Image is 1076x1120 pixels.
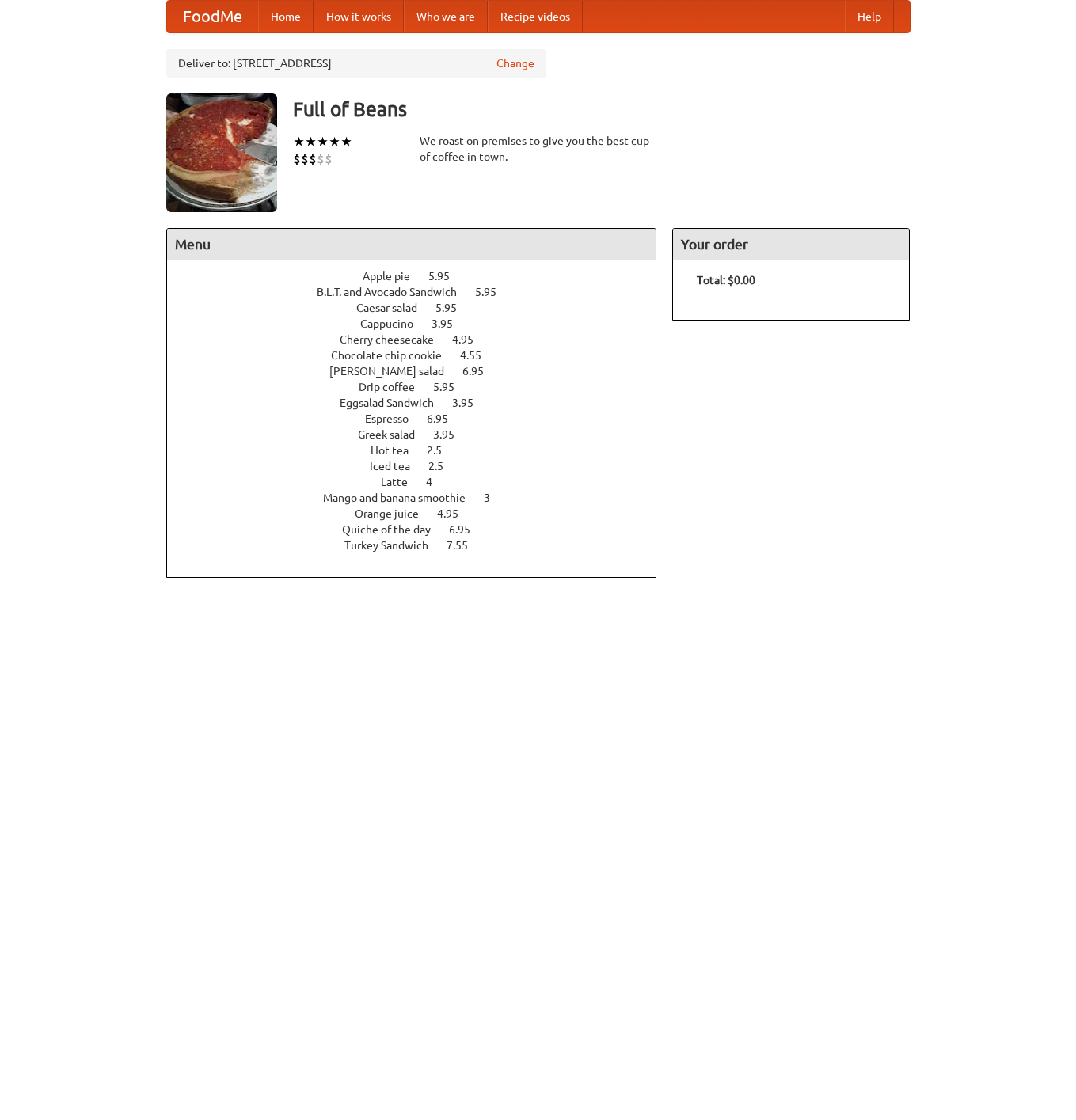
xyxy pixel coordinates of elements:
span: 4.95 [437,507,474,520]
span: 3.95 [433,428,470,441]
li: $ [301,150,309,168]
span: Greek salad [358,428,431,441]
li: $ [309,150,317,168]
span: Mango and banana smoothie [323,492,481,504]
img: angular.jpg [166,93,277,212]
a: B.L.T. and Avocado Sandwich 5.95 [317,286,526,298]
span: 4.55 [460,349,497,362]
span: B.L.T. and Avocado Sandwich [317,286,473,298]
a: Iced tea 2.5 [370,460,473,473]
a: Hot tea 2.5 [371,444,471,457]
h3: Full of Beans [293,93,911,125]
span: 7.55 [447,539,484,552]
span: Chocolate chip cookie [331,349,458,362]
span: Drip coffee [359,381,431,393]
span: 3 [484,492,506,504]
div: We roast on premises to give you the best cup of coffee in town. [420,133,657,165]
a: Mango and banana smoothie 3 [323,492,519,504]
span: Hot tea [371,444,424,457]
span: 6.95 [449,523,486,536]
a: Cherry cheesecake 4.95 [340,333,503,346]
li: $ [317,150,325,168]
b: Total: $0.00 [697,274,755,287]
span: 4.95 [452,333,489,346]
a: Orange juice 4.95 [355,507,488,520]
a: Greek salad 3.95 [358,428,484,441]
a: Help [845,1,894,32]
span: 2.5 [427,444,458,457]
span: 5.95 [435,302,473,314]
span: 6.95 [462,365,500,378]
span: Orange juice [355,507,435,520]
a: Who we are [404,1,488,32]
span: Turkey Sandwich [344,539,444,552]
span: 3.95 [452,397,489,409]
a: Caesar salad 5.95 [356,302,486,314]
a: FoodMe [167,1,258,32]
a: How it works [314,1,404,32]
span: 2.5 [428,460,459,473]
span: [PERSON_NAME] salad [329,365,460,378]
span: 5.95 [428,270,466,283]
a: Espresso 6.95 [365,412,477,425]
a: Latte 4 [381,476,462,488]
a: Recipe videos [488,1,583,32]
span: 5.95 [433,381,470,393]
span: Iced tea [370,460,426,473]
a: Change [496,55,534,71]
span: 3.95 [432,317,469,330]
span: Cherry cheesecake [340,333,450,346]
span: 5.95 [475,286,512,298]
span: Apple pie [363,270,426,283]
span: Espresso [365,412,424,425]
li: ★ [340,133,352,150]
li: ★ [305,133,317,150]
span: 6.95 [427,412,464,425]
a: Apple pie 5.95 [363,270,479,283]
h4: Your order [673,229,909,260]
li: ★ [329,133,340,150]
a: Home [258,1,314,32]
li: $ [325,150,333,168]
a: Cappucino 3.95 [360,317,482,330]
a: Quiche of the day 6.95 [342,523,500,536]
a: [PERSON_NAME] salad 6.95 [329,365,513,378]
span: Latte [381,476,424,488]
span: Quiche of the day [342,523,447,536]
span: Caesar salad [356,302,433,314]
span: Cappucino [360,317,429,330]
li: ★ [293,133,305,150]
h4: Menu [167,229,656,260]
a: Turkey Sandwich 7.55 [344,539,497,552]
div: Deliver to: [STREET_ADDRESS] [166,49,546,78]
li: $ [293,150,301,168]
li: ★ [317,133,329,150]
span: 4 [426,476,448,488]
span: Eggsalad Sandwich [340,397,450,409]
a: Chocolate chip cookie 4.55 [331,349,511,362]
a: Eggsalad Sandwich 3.95 [340,397,503,409]
a: Drip coffee 5.95 [359,381,484,393]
